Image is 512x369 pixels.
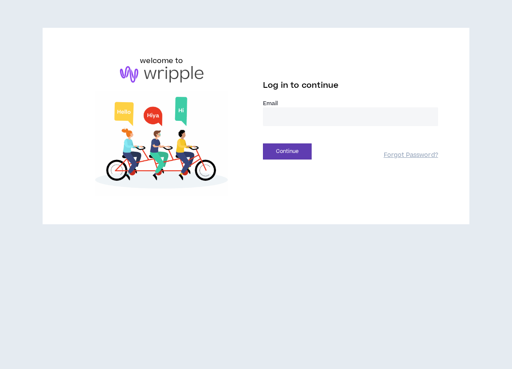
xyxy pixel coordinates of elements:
[263,143,312,160] button: Continue
[74,91,249,197] img: Welcome to Wripple
[120,66,203,83] img: logo-brand.png
[263,100,438,107] label: Email
[384,151,438,160] a: Forgot Password?
[263,80,339,91] span: Log in to continue
[140,56,183,66] h6: welcome to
